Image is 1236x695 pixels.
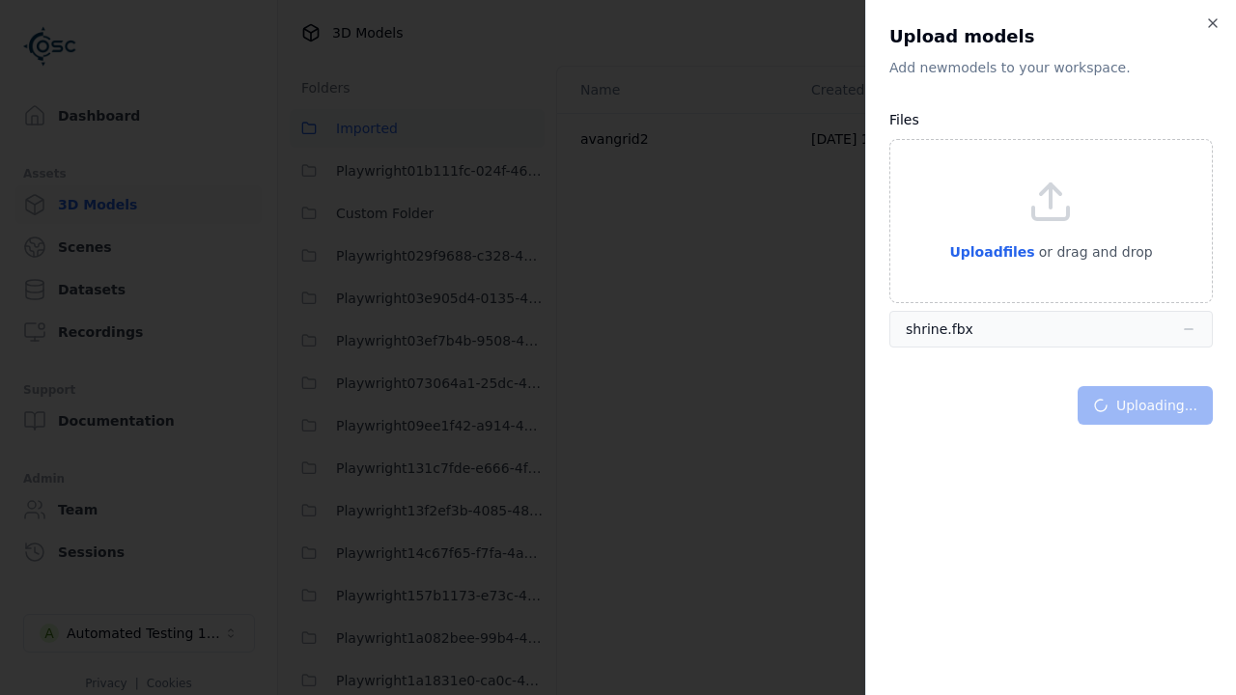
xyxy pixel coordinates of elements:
p: or drag and drop [1035,240,1153,264]
label: Files [889,112,919,127]
span: Upload files [949,244,1034,260]
div: shrine.fbx [906,320,973,339]
h2: Upload models [889,23,1213,50]
p: Add new model s to your workspace. [889,58,1213,77]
